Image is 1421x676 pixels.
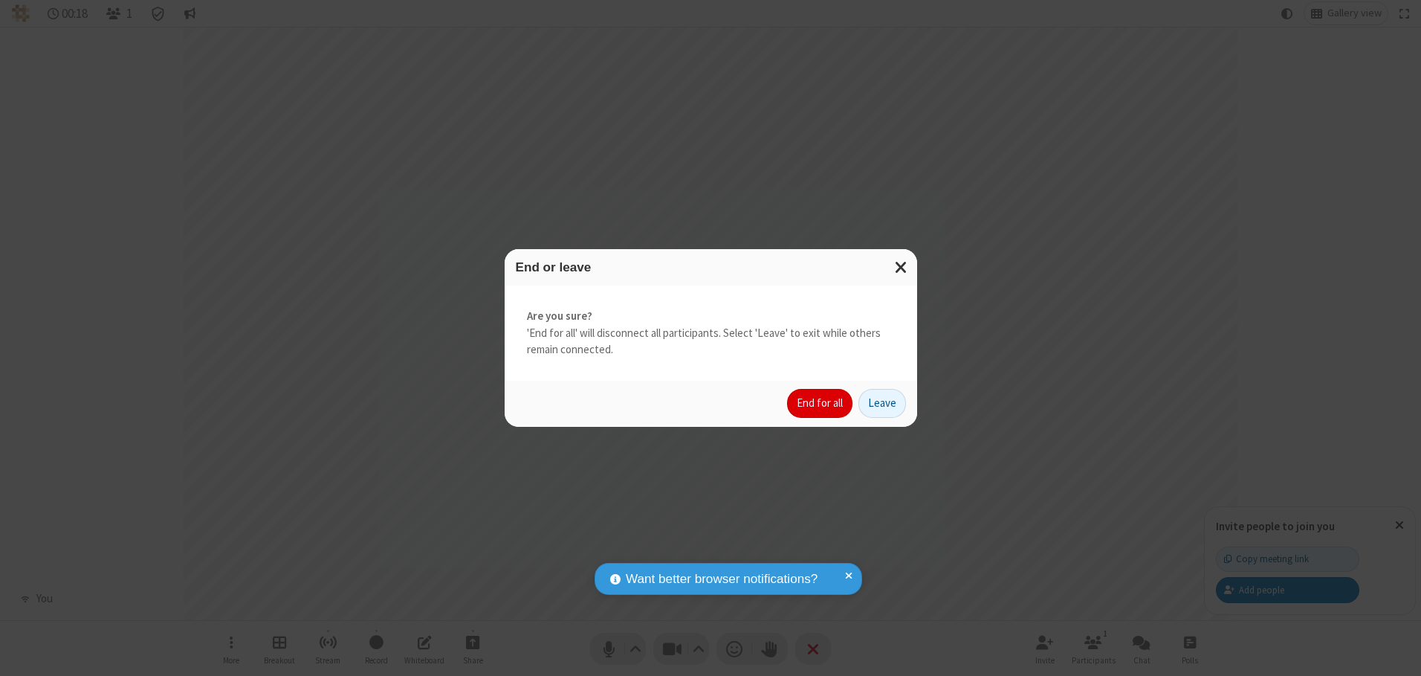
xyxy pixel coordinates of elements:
strong: Are you sure? [527,308,895,325]
button: Close modal [886,249,917,286]
button: Leave [858,389,906,419]
button: End for all [787,389,852,419]
div: 'End for all' will disconnect all participants. Select 'Leave' to exit while others remain connec... [505,286,917,381]
span: Want better browser notifications? [626,570,818,589]
h3: End or leave [516,260,906,274]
